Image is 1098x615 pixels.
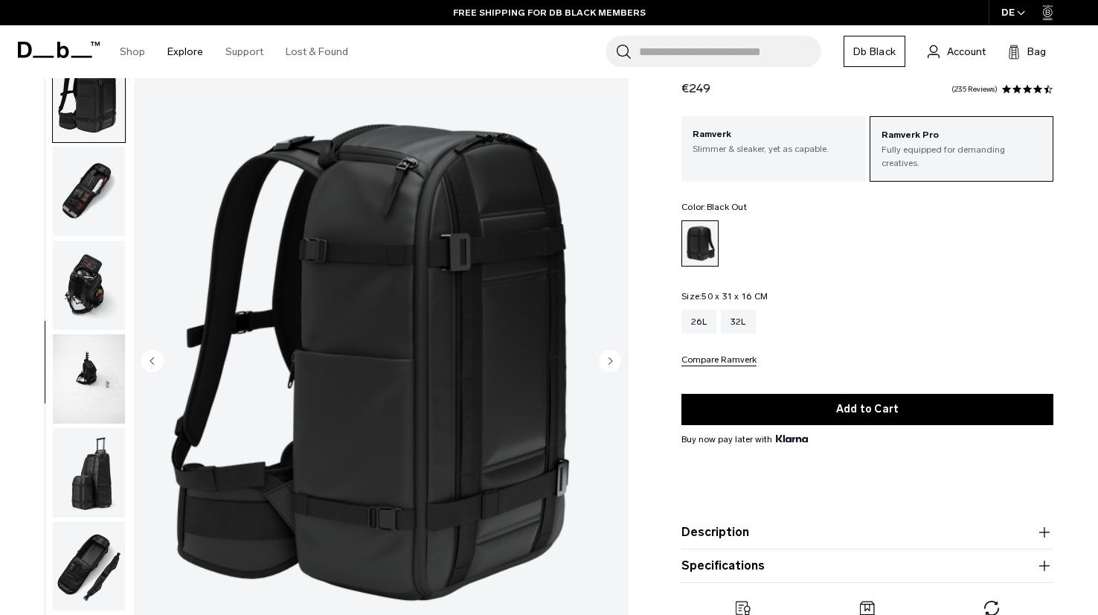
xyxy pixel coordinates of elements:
[52,53,126,144] button: Ramverk_pro_bacpack_26L_black_out_2024_8.png
[225,25,263,78] a: Support
[681,203,747,211] legend: Color:
[707,202,747,212] span: Black Out
[681,116,865,167] a: Ramverk Slimmer & sleaker, yet as capable.
[453,6,646,19] a: FREE SHIPPING FOR DB BLACK MEMBERS
[52,240,126,331] button: Ramverk_pro_bacpack_26L_black_out_2024_4.png
[141,349,164,375] button: Previous slide
[109,25,359,78] nav: Main Navigation
[53,147,125,236] img: Ramverk_pro_bacpack_26L_black_out_2024_3.png
[721,310,756,334] a: 32L
[681,433,808,446] span: Buy now pay later with
[681,292,768,301] legend: Size:
[882,128,1041,143] p: Ramverk Pro
[693,142,854,156] p: Slimmer & sleaker, yet as capable.
[681,81,710,95] span: €249
[681,557,1053,575] button: Specifications
[52,427,126,518] button: Ramverk_pro_bacpack_26L_black_out_2024_5.png
[53,240,125,330] img: Ramverk_pro_bacpack_26L_black_out_2024_4.png
[1008,42,1046,60] button: Bag
[120,25,145,78] a: Shop
[681,523,1053,541] button: Description
[844,36,905,67] a: Db Black
[681,220,719,267] a: Black Out
[693,127,854,142] p: Ramverk
[599,349,621,375] button: Next slide
[951,86,998,93] a: 235 reviews
[53,428,125,517] img: Ramverk_pro_bacpack_26L_black_out_2024_5.png
[776,435,808,442] img: {"height" => 20, "alt" => "Klarna"}
[1027,44,1046,60] span: Bag
[286,25,348,78] a: Lost & Found
[681,355,757,366] button: Compare Ramverk
[947,44,986,60] span: Account
[52,521,126,612] button: Ramverk_pro_bacpack_26L_black_out_2024_7.png
[53,522,125,611] img: Ramverk_pro_bacpack_26L_black_out_2024_7.png
[681,394,1053,425] button: Add to Cart
[681,310,716,334] a: 26L
[701,291,768,302] span: 50 x 31 x 16 CM
[52,334,126,424] button: GIF_Camera_Insert_UHD-ezgif.com-crop.gif
[882,143,1041,170] p: Fully equipped for demanding creatives.
[53,54,125,143] img: Ramverk_pro_bacpack_26L_black_out_2024_8.png
[52,146,126,237] button: Ramverk_pro_bacpack_26L_black_out_2024_3.png
[53,334,125,424] img: GIF_Camera_Insert_UHD-ezgif.com-crop.gif
[167,25,203,78] a: Explore
[928,42,986,60] a: Account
